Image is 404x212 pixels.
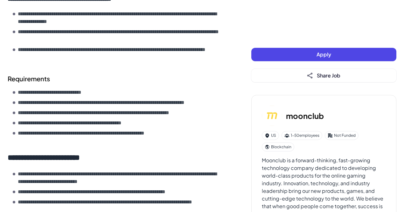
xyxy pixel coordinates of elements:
h3: moonclub [286,110,324,121]
div: US [262,131,279,140]
div: Blockchain [262,143,294,151]
h2: Requirements [8,74,226,84]
span: Apply [317,51,331,58]
div: 1-50 employees [282,131,322,140]
div: Not Funded [325,131,359,140]
span: Share Job [317,72,340,79]
button: Share Job [251,69,396,82]
img: mo [262,106,282,126]
button: Apply [251,48,396,61]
